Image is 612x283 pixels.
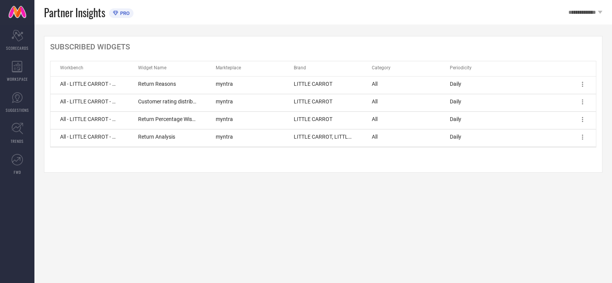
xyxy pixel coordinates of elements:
span: Daily [450,81,461,87]
span: FWD [14,169,21,175]
span: All - LITTLE CARROT - Returns [138,98,197,105]
span: Daily [450,134,461,140]
span: All [372,81,378,87]
span: All - LITTLE CARROT - Returns [60,98,119,105]
span: All - LITTLE CARROT - Returns [138,116,197,122]
span: Markteplace [216,65,241,70]
span: All [372,98,378,105]
span: Partner Insights [44,5,105,20]
span: myntra [216,116,233,122]
span: Daily [450,116,461,122]
span: SCORECARDS [6,45,29,51]
span: WORKSPACE [7,76,28,82]
span: myntra [216,134,233,140]
span: myntra [216,81,233,87]
span: TRENDS [11,138,24,144]
span: Periodicity [450,65,472,70]
span: LITTLE CARROT [294,98,332,105]
span: All - LITTLE CARROT - Returns [138,134,175,140]
span: All - LITTLE CARROT - Returns [138,81,176,87]
span: All - LITTLE CARROT - Returns [60,116,119,122]
span: SUGGESTIONS [6,107,29,113]
span: Widget Name [138,65,166,70]
span: All - LITTLE CARROT - Returns [60,134,119,140]
span: PRO [118,10,130,16]
span: All [372,134,378,140]
span: All - LITTLE CARROT - Returns [60,81,119,87]
span: Workbench [60,65,83,70]
span: All [372,116,378,122]
span: LITTLE CARROT [294,81,332,87]
div: SUBSCRIBED WIDGETS [50,42,596,51]
span: LITTLE CARROT [294,116,332,122]
span: Brand [294,65,306,70]
span: Daily [450,98,461,105]
span: Category [372,65,391,70]
span: LITTLE CARROT, LITTLE CARROT:COMPETITORS, ALL BRANDS (ALL) [294,134,353,140]
span: myntra [216,98,233,105]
